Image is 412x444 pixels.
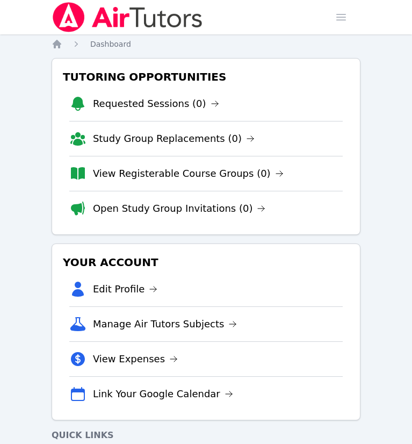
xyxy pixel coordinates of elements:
a: Link Your Google Calendar [93,386,233,402]
a: View Expenses [93,352,178,367]
a: Requested Sessions (0) [93,96,219,111]
a: Study Group Replacements (0) [93,131,255,146]
a: View Registerable Course Groups (0) [93,166,284,181]
img: Air Tutors [52,2,204,32]
a: Open Study Group Invitations (0) [93,201,266,216]
a: Manage Air Tutors Subjects [93,317,237,332]
h4: Quick Links [52,429,360,442]
h3: Tutoring Opportunities [61,67,351,87]
nav: Breadcrumb [52,39,360,49]
span: Dashboard [90,40,131,48]
a: Edit Profile [93,282,158,297]
a: Dashboard [90,39,131,49]
h3: Your Account [61,253,351,272]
